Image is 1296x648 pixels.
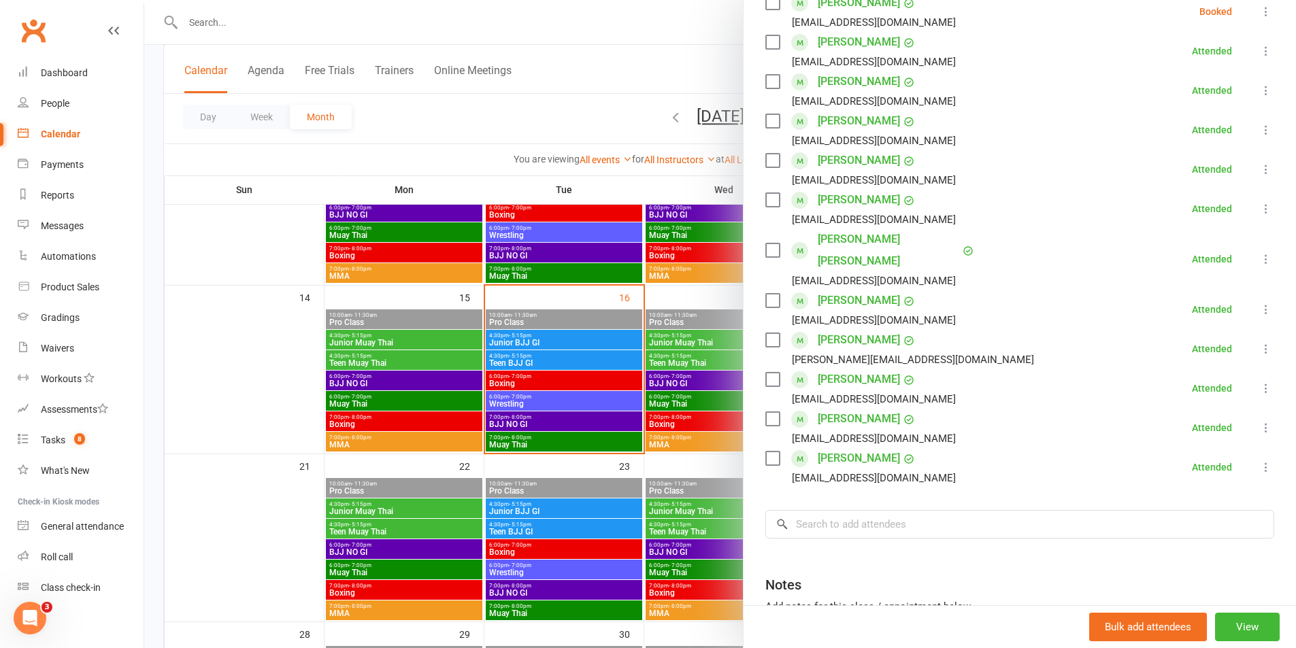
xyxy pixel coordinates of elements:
[792,390,956,408] div: [EMAIL_ADDRESS][DOMAIN_NAME]
[41,312,80,323] div: Gradings
[818,110,900,132] a: [PERSON_NAME]
[765,598,1274,615] div: Add notes for this class / appointment below
[41,159,84,170] div: Payments
[41,521,124,532] div: General attendance
[818,31,900,53] a: [PERSON_NAME]
[818,447,900,469] a: [PERSON_NAME]
[792,132,956,150] div: [EMAIL_ADDRESS][DOMAIN_NAME]
[18,150,144,180] a: Payments
[18,272,144,303] a: Product Sales
[818,329,900,351] a: [PERSON_NAME]
[41,465,90,476] div: What's New
[18,58,144,88] a: Dashboard
[18,180,144,211] a: Reports
[41,602,52,613] span: 3
[818,189,900,211] a: [PERSON_NAME]
[18,333,144,364] a: Waivers
[818,228,959,272] a: [PERSON_NAME] [PERSON_NAME]
[1192,204,1232,214] div: Attended
[18,573,144,603] a: Class kiosk mode
[1192,46,1232,56] div: Attended
[1199,7,1232,16] div: Booked
[818,369,900,390] a: [PERSON_NAME]
[818,408,900,430] a: [PERSON_NAME]
[765,575,801,594] div: Notes
[41,373,82,384] div: Workouts
[41,129,80,139] div: Calendar
[792,14,956,31] div: [EMAIL_ADDRESS][DOMAIN_NAME]
[818,71,900,92] a: [PERSON_NAME]
[1192,254,1232,264] div: Attended
[18,303,144,333] a: Gradings
[41,251,96,262] div: Automations
[765,510,1274,539] input: Search to add attendees
[792,351,1034,369] div: [PERSON_NAME][EMAIL_ADDRESS][DOMAIN_NAME]
[1192,423,1232,432] div: Attended
[41,343,74,354] div: Waivers
[18,211,144,241] a: Messages
[41,282,99,292] div: Product Sales
[18,88,144,119] a: People
[41,220,84,231] div: Messages
[1192,344,1232,354] div: Attended
[1192,462,1232,472] div: Attended
[41,190,74,201] div: Reports
[1089,613,1207,641] button: Bulk add attendees
[1192,165,1232,174] div: Attended
[41,582,101,593] div: Class check-in
[41,404,108,415] div: Assessments
[792,311,956,329] div: [EMAIL_ADDRESS][DOMAIN_NAME]
[792,171,956,189] div: [EMAIL_ADDRESS][DOMAIN_NAME]
[792,211,956,228] div: [EMAIL_ADDRESS][DOMAIN_NAME]
[41,67,88,78] div: Dashboard
[18,511,144,542] a: General attendance kiosk mode
[18,241,144,272] a: Automations
[792,92,956,110] div: [EMAIL_ADDRESS][DOMAIN_NAME]
[792,272,956,290] div: [EMAIL_ADDRESS][DOMAIN_NAME]
[16,14,50,48] a: Clubworx
[1192,305,1232,314] div: Attended
[818,150,900,171] a: [PERSON_NAME]
[18,119,144,150] a: Calendar
[41,98,69,109] div: People
[18,394,144,425] a: Assessments
[18,456,144,486] a: What's New
[1192,125,1232,135] div: Attended
[792,469,956,487] div: [EMAIL_ADDRESS][DOMAIN_NAME]
[14,602,46,634] iframe: Intercom live chat
[1192,383,1232,393] div: Attended
[818,290,900,311] a: [PERSON_NAME]
[74,433,85,445] span: 8
[1192,86,1232,95] div: Attended
[18,364,144,394] a: Workouts
[18,425,144,456] a: Tasks 8
[41,551,73,562] div: Roll call
[1215,613,1280,641] button: View
[792,430,956,447] div: [EMAIL_ADDRESS][DOMAIN_NAME]
[792,53,956,71] div: [EMAIL_ADDRESS][DOMAIN_NAME]
[18,542,144,573] a: Roll call
[41,434,65,445] div: Tasks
